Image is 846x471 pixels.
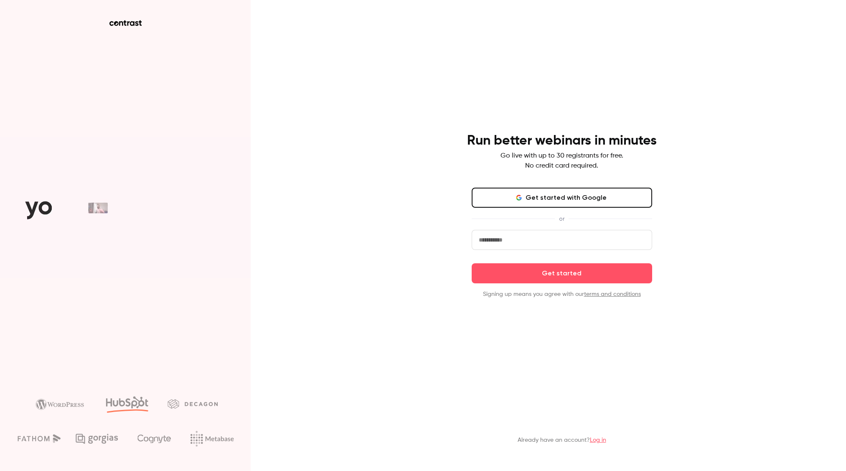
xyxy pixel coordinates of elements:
[590,437,606,443] a: Log in
[555,214,569,223] span: or
[467,132,657,149] h4: Run better webinars in minutes
[472,290,652,298] p: Signing up means you agree with our
[472,188,652,208] button: Get started with Google
[168,399,218,408] img: decagon
[584,291,641,297] a: terms and conditions
[472,263,652,283] button: Get started
[500,151,623,171] p: Go live with up to 30 registrants for free. No credit card required.
[518,436,606,444] p: Already have an account?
